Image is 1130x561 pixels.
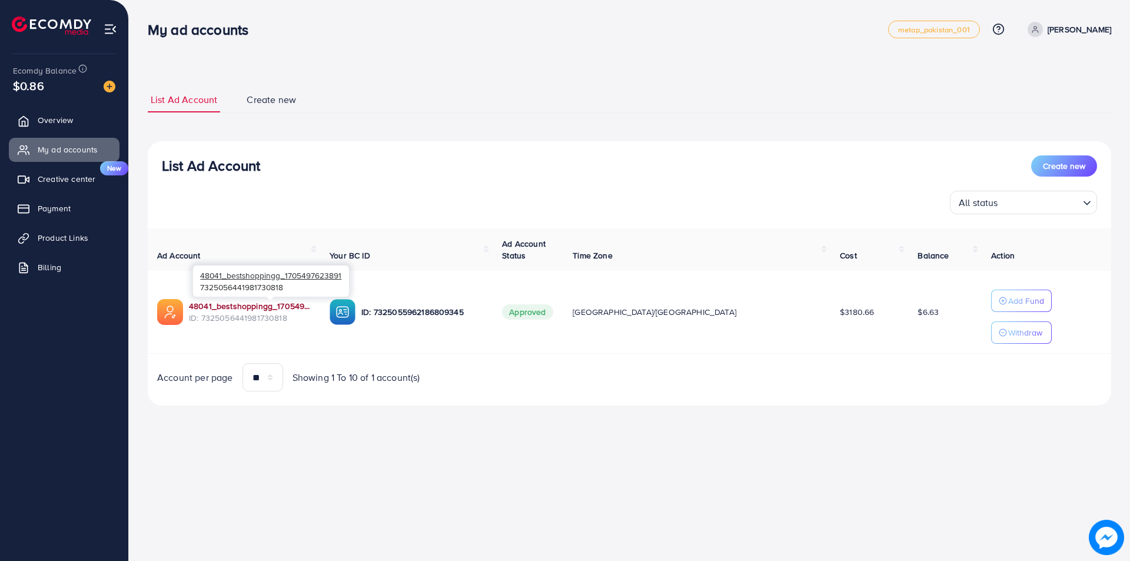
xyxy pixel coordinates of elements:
[38,144,98,155] span: My ad accounts
[104,22,117,36] img: menu
[840,250,857,261] span: Cost
[991,321,1052,344] button: Withdraw
[898,26,970,34] span: metap_pakistan_001
[157,250,201,261] span: Ad Account
[330,299,355,325] img: ic-ba-acc.ded83a64.svg
[189,300,311,312] a: 48041_bestshoppingg_1705497623891
[361,305,483,319] p: ID: 7325055962186809345
[1008,294,1044,308] p: Add Fund
[13,65,77,77] span: Ecomdy Balance
[193,265,349,297] div: 7325056441981730818
[9,108,119,132] a: Overview
[293,371,420,384] span: Showing 1 To 10 of 1 account(s)
[1089,520,1124,555] img: image
[1023,22,1111,37] a: [PERSON_NAME]
[840,306,874,318] span: $3180.66
[1008,326,1042,340] p: Withdraw
[573,250,612,261] span: Time Zone
[1043,160,1085,172] span: Create new
[38,203,71,214] span: Payment
[330,250,370,261] span: Your BC ID
[157,299,183,325] img: ic-ads-acc.e4c84228.svg
[247,93,296,107] span: Create new
[9,138,119,161] a: My ad accounts
[100,161,128,175] span: New
[1002,192,1078,211] input: Search for option
[9,255,119,279] a: Billing
[9,197,119,220] a: Payment
[950,191,1097,214] div: Search for option
[151,93,217,107] span: List Ad Account
[502,304,553,320] span: Approved
[918,250,949,261] span: Balance
[157,371,233,384] span: Account per page
[38,261,61,273] span: Billing
[162,157,260,174] h3: List Ad Account
[9,167,119,191] a: Creative centerNew
[1031,155,1097,177] button: Create new
[38,232,88,244] span: Product Links
[104,81,115,92] img: image
[888,21,980,38] a: metap_pakistan_001
[148,21,258,38] h3: My ad accounts
[189,312,311,324] span: ID: 7325056441981730818
[918,306,939,318] span: $6.63
[38,114,73,126] span: Overview
[9,226,119,250] a: Product Links
[502,238,546,261] span: Ad Account Status
[38,173,95,185] span: Creative center
[991,250,1015,261] span: Action
[573,306,736,318] span: [GEOGRAPHIC_DATA]/[GEOGRAPHIC_DATA]
[13,77,44,94] span: $0.86
[12,16,91,35] img: logo
[200,270,341,281] span: 48041_bestshoppingg_1705497623891
[1048,22,1111,36] p: [PERSON_NAME]
[956,194,1001,211] span: All status
[991,290,1052,312] button: Add Fund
